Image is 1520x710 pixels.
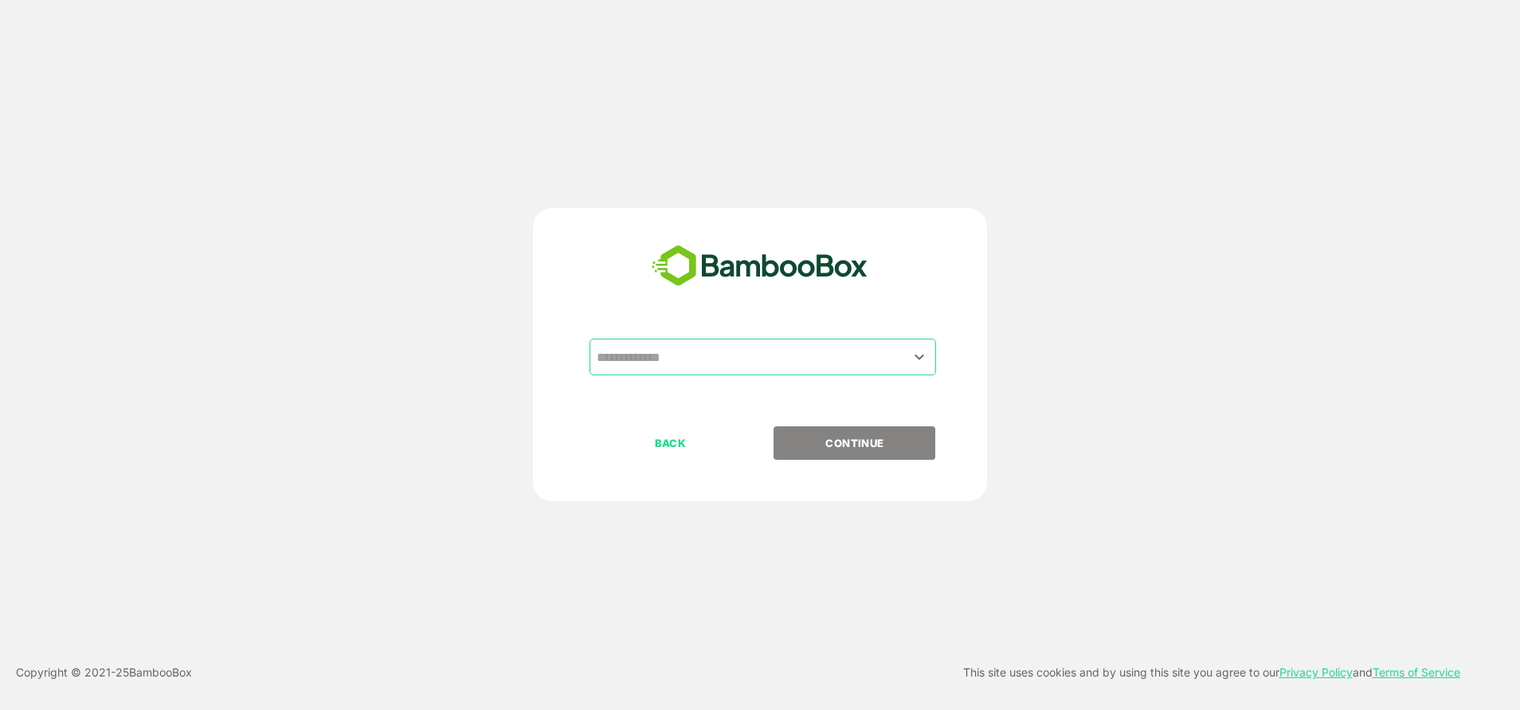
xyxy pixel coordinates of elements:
button: CONTINUE [774,426,935,460]
p: BACK [591,434,750,452]
a: Privacy Policy [1279,665,1353,679]
p: CONTINUE [775,434,934,452]
p: Copyright © 2021- 25 BambooBox [16,663,192,682]
button: BACK [590,426,751,460]
button: Open [909,346,930,367]
a: Terms of Service [1373,665,1460,679]
img: bamboobox [643,240,876,292]
p: This site uses cookies and by using this site you agree to our and [963,663,1460,682]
